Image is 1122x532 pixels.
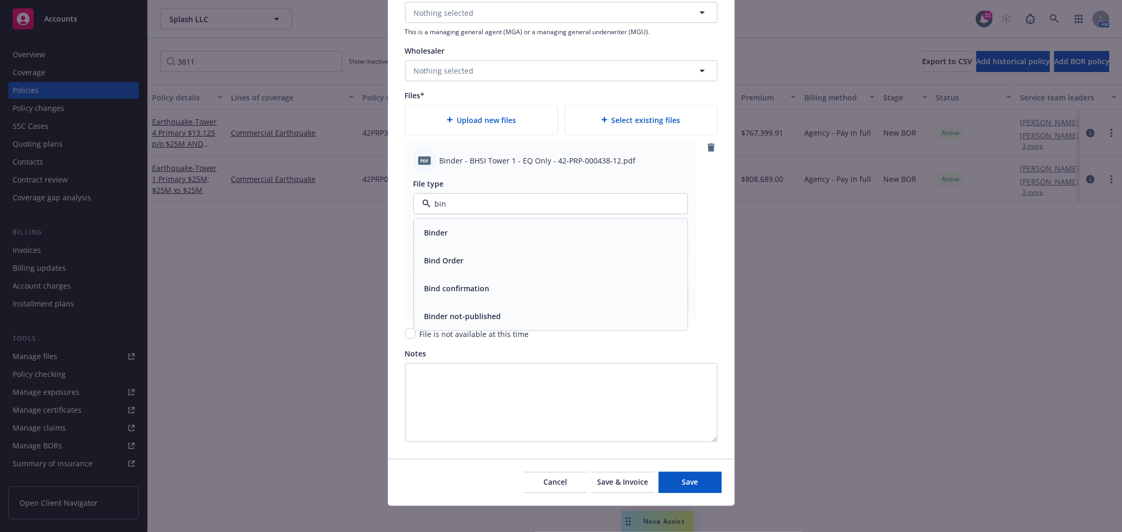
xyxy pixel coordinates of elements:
[424,283,490,294] button: Bind confirmation
[597,477,648,487] span: Save & Invoice
[405,46,445,56] span: Wholesaler
[705,141,717,154] a: remove
[414,65,474,76] span: Nothing selected
[524,472,587,493] button: Cancel
[405,105,558,135] div: Upload new files
[405,60,717,81] button: Nothing selected
[405,349,427,359] span: Notes
[564,105,717,135] div: Select existing files
[424,255,464,266] button: Bind Order
[612,115,681,126] span: Select existing files
[682,477,698,487] span: Save
[405,27,717,36] span: This is a managing general agent (MGA) or a managing general underwriter (MGU).
[424,311,501,322] button: Binder not-published
[440,155,636,166] span: Binder - BHSI Tower 1 - EQ Only - 42-PRP-000438-12.pdf
[457,115,517,126] span: Upload new files
[659,472,722,493] button: Save
[414,7,474,18] span: Nothing selected
[405,2,717,23] button: Nothing selected
[418,157,431,165] span: pdf
[543,477,567,487] span: Cancel
[405,90,425,100] span: Files*
[431,198,666,209] input: Filter by keyword
[424,227,448,238] button: Binder
[591,472,654,493] button: Save & Invoice
[413,179,444,189] span: File type
[420,329,529,339] span: File is not available at this time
